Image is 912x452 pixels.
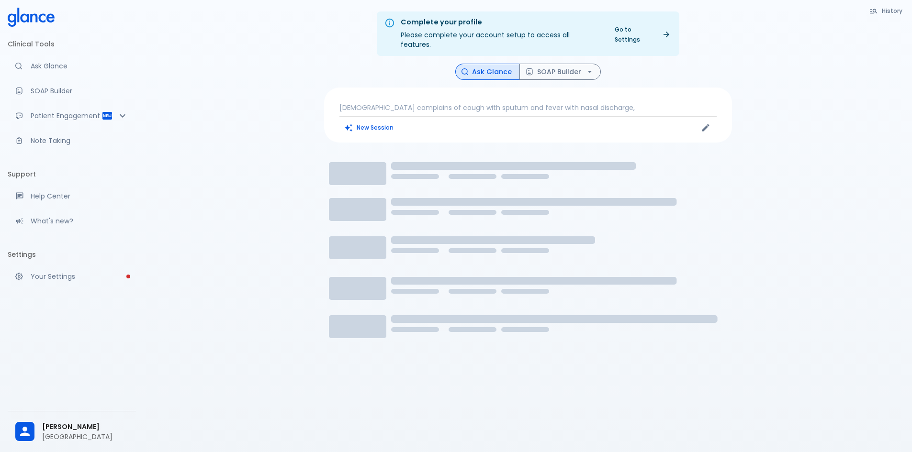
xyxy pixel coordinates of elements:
[8,130,136,151] a: Advanced note-taking
[8,80,136,101] a: Docugen: Compose a clinical documentation in seconds
[8,33,136,55] li: Clinical Tools
[401,14,601,53] div: Please complete your account setup to access all features.
[339,103,717,112] p: [DEMOGRAPHIC_DATA] complains of cough with sputum and fever with nasal discharge,
[42,422,128,432] span: [PERSON_NAME]
[31,61,128,71] p: Ask Glance
[31,272,128,281] p: Your Settings
[8,415,136,448] div: [PERSON_NAME][GEOGRAPHIC_DATA]
[455,64,520,80] button: Ask Glance
[519,64,601,80] button: SOAP Builder
[339,121,399,134] button: Clears all inputs and results.
[609,22,676,46] a: Go to Settings
[31,136,128,145] p: Note Taking
[31,86,128,96] p: SOAP Builder
[865,4,908,18] button: History
[8,186,136,207] a: Get help from our support team
[31,216,128,226] p: What's new?
[31,111,101,121] p: Patient Engagement
[8,210,136,232] div: Recent updates and feature releases
[401,17,601,28] div: Complete your profile
[8,266,136,287] a: Please complete account setup
[8,105,136,126] div: Patient Reports & Referrals
[698,121,713,135] button: Edit
[42,432,128,441] p: [GEOGRAPHIC_DATA]
[31,191,128,201] p: Help Center
[8,55,136,77] a: Moramiz: Find ICD10AM codes instantly
[8,163,136,186] li: Support
[8,243,136,266] li: Settings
